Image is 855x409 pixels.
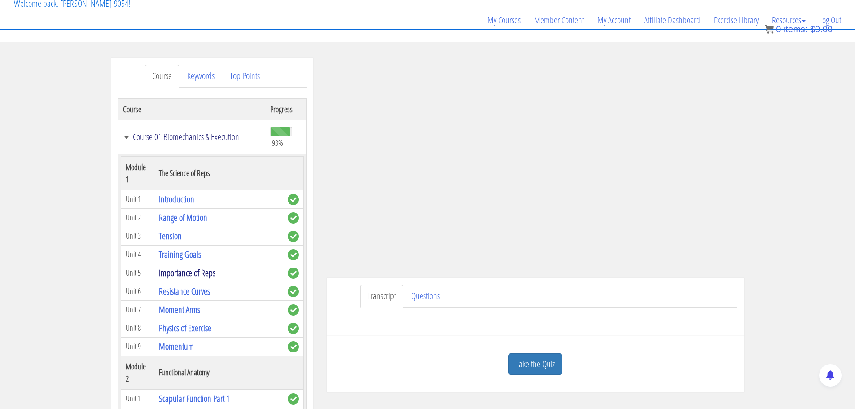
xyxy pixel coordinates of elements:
[810,24,815,34] span: $
[288,341,299,352] span: complete
[121,227,154,245] td: Unit 3
[154,156,283,190] th: The Science of Reps
[159,322,211,334] a: Physics of Exercise
[154,356,283,389] th: Functional Anatomy
[223,65,267,88] a: Top Points
[123,132,261,141] a: Course 01 Biomechanics & Execution
[159,193,194,205] a: Introduction
[121,208,154,227] td: Unit 2
[159,392,230,405] a: Scapular Function Part 1
[288,231,299,242] span: complete
[810,24,833,34] bdi: 0.00
[288,194,299,205] span: complete
[266,98,306,120] th: Progress
[121,264,154,282] td: Unit 5
[288,212,299,224] span: complete
[288,286,299,297] span: complete
[121,282,154,300] td: Unit 6
[159,211,207,224] a: Range of Motion
[765,25,774,34] img: icon11.png
[360,285,403,308] a: Transcript
[121,337,154,356] td: Unit 9
[159,285,210,297] a: Resistance Curves
[508,353,562,375] a: Take the Quiz
[121,156,154,190] th: Module 1
[272,138,283,148] span: 93%
[118,98,266,120] th: Course
[288,268,299,279] span: complete
[121,356,154,389] th: Module 2
[121,300,154,319] td: Unit 7
[784,24,807,34] span: items:
[404,285,447,308] a: Questions
[159,230,182,242] a: Tension
[288,249,299,260] span: complete
[145,65,179,88] a: Course
[159,248,201,260] a: Training Goals
[776,24,781,34] span: 0
[180,65,222,88] a: Keywords
[121,190,154,208] td: Unit 1
[121,245,154,264] td: Unit 4
[159,340,194,352] a: Momentum
[765,24,833,34] a: 0 items: $0.00
[159,303,200,316] a: Moment Arms
[121,319,154,337] td: Unit 8
[121,389,154,408] td: Unit 1
[288,304,299,316] span: complete
[288,393,299,405] span: complete
[288,323,299,334] span: complete
[159,267,215,279] a: Importance of Reps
